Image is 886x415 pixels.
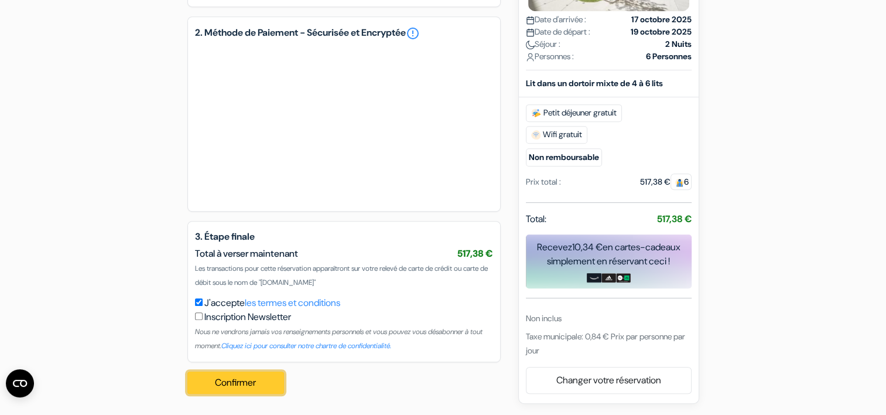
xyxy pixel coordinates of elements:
a: les termes et conditions [245,297,340,309]
h5: 3. Étape finale [195,231,493,242]
img: free_breakfast.svg [531,108,541,118]
strong: 19 octobre 2025 [631,26,692,38]
h5: 2. Méthode de Paiement - Sécurisée et Encryptée [195,26,493,40]
div: 517,38 € [640,176,692,188]
span: Personnes : [526,50,574,63]
b: Lit dans un dortoir mixte de 4 à 6 lits [526,78,663,89]
span: 10,34 € [572,241,603,253]
img: uber-uber-eats-card.png [616,273,631,283]
button: Confirmer [187,372,285,394]
strong: 517,38 € [657,213,692,225]
span: Date d'arrivée : [526,13,586,26]
img: free_wifi.svg [531,130,541,140]
img: guest.svg [675,178,684,187]
button: Ouvrir le widget CMP [6,369,34,397]
img: amazon-card-no-text.png [587,273,601,283]
strong: 17 octobre 2025 [631,13,692,26]
span: Les transactions pour cette réservation apparaîtront sur votre relevé de carte de crédit ou carte... [195,264,488,287]
span: 6 [671,174,692,190]
img: moon.svg [526,40,535,49]
div: Non inclus [526,312,692,324]
span: Total à verser maintenant [195,247,298,260]
span: Total: [526,212,546,226]
span: 517,38 € [457,247,493,260]
span: Séjour : [526,38,560,50]
a: error_outline [406,26,420,40]
div: Prix total : [526,176,561,188]
img: user_icon.svg [526,53,535,62]
img: calendar.svg [526,16,535,25]
span: Wifi gratuit [526,126,587,144]
img: adidas-card.png [601,273,616,283]
div: Recevez en cartes-cadeaux simplement en réservant ceci ! [526,240,692,268]
label: J'accepte [204,296,340,310]
strong: 2 Nuits [665,38,692,50]
span: Date de départ : [526,26,590,38]
iframe: Cadre de saisie sécurisé pour le paiement [207,57,481,190]
small: Non remboursable [526,148,602,166]
label: Inscription Newsletter [204,310,291,324]
img: calendar.svg [526,28,535,37]
a: Changer votre réservation [526,369,691,391]
a: Cliquez ici pour consulter notre chartre de confidentialité. [221,341,391,351]
small: Nous ne vendrons jamais vos renseignements personnels et vous pouvez vous désabonner à tout moment. [195,327,483,351]
span: Petit déjeuner gratuit [526,104,622,122]
strong: 6 Personnes [646,50,692,63]
span: Taxe municipale: 0,84 € Prix par personne par jour [526,331,685,355]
